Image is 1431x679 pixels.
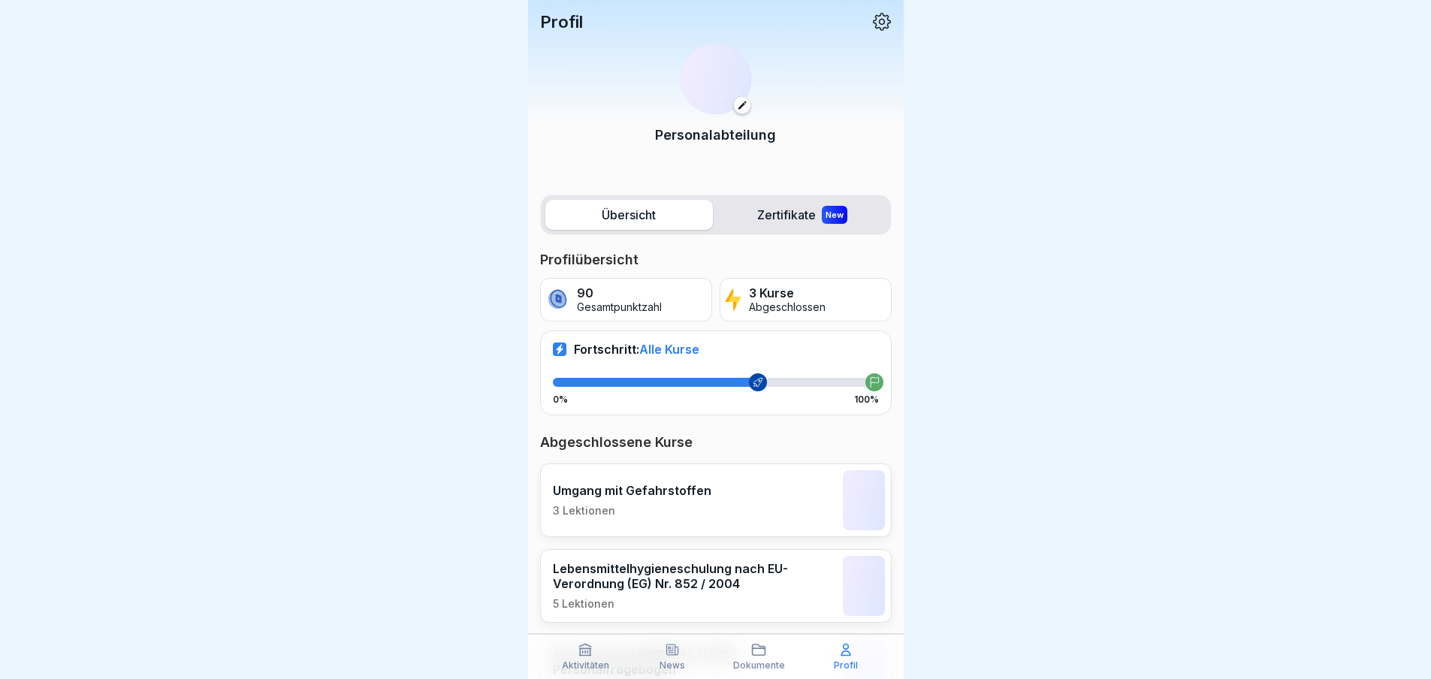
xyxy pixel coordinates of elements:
[574,342,699,357] p: Fortschritt:
[719,200,886,230] label: Zertifikate
[553,504,711,518] p: 3 Lektionen
[540,251,892,269] p: Profilübersicht
[749,286,826,300] p: 3 Kurse
[540,463,892,537] a: Umgang mit Gefahrstoffen3 Lektionen
[545,287,570,312] img: coin.svg
[822,206,847,224] div: New
[733,660,785,671] p: Dokumente
[639,342,699,357] span: Alle Kurse
[553,597,835,611] p: 5 Lektionen
[540,12,583,32] p: Profil
[562,660,609,671] p: Aktivitäten
[655,125,776,145] p: Personalabteilung
[577,301,662,314] p: Gesamtpunktzahl
[553,483,711,498] p: Umgang mit Gefahrstoffen
[540,549,892,623] a: Lebensmittelhygieneschulung nach EU-Verordnung (EG) Nr. 852 / 20045 Lektionen
[553,561,835,591] p: Lebensmittelhygieneschulung nach EU-Verordnung (EG) Nr. 852 / 2004
[660,660,685,671] p: News
[749,301,826,314] p: Abgeschlossen
[540,433,892,451] p: Abgeschlossene Kurse
[725,287,742,312] img: lightning.svg
[854,394,879,405] p: 100%
[545,200,713,230] label: Übersicht
[553,394,568,405] p: 0%
[834,660,858,671] p: Profil
[577,286,662,300] p: 90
